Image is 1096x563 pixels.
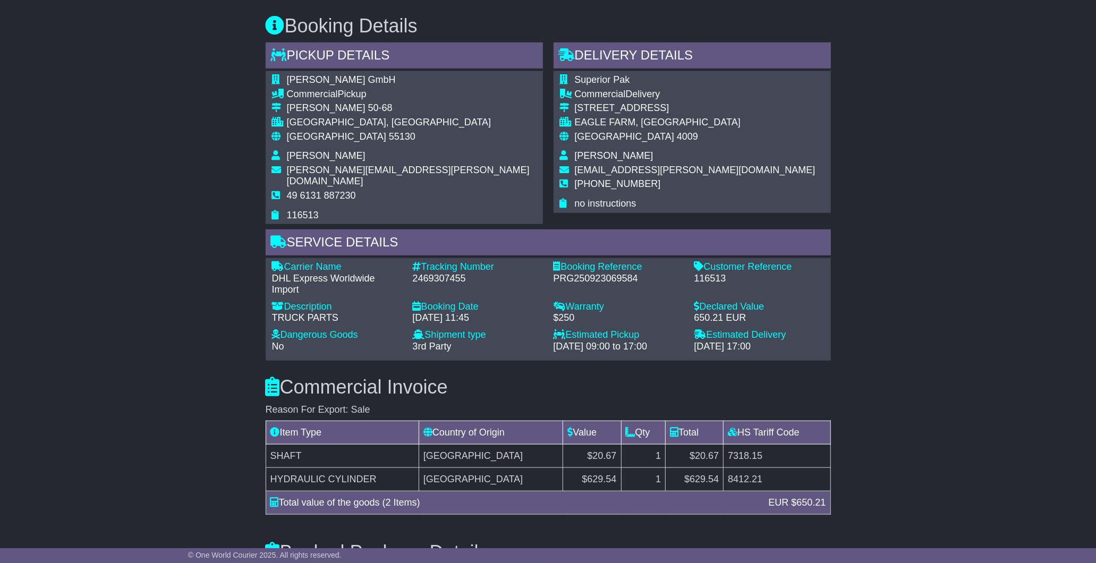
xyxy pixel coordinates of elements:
[287,103,537,114] div: [PERSON_NAME] 50-68
[724,468,830,491] td: 8412.21
[666,445,724,468] td: $20.67
[266,377,831,398] h3: Commercial Invoice
[188,551,342,559] span: © One World Courier 2025. All rights reserved.
[272,261,402,273] div: Carrier Name
[694,329,825,341] div: Estimated Delivery
[666,421,724,445] td: Total
[287,131,386,142] span: [GEOGRAPHIC_DATA]
[272,312,402,324] div: TRUCK PARTS
[575,103,815,114] div: [STREET_ADDRESS]
[575,89,626,99] span: Commercial
[413,312,543,324] div: [DATE] 11:45
[413,301,543,313] div: Booking Date
[266,542,831,563] h3: Booked Package Details
[575,150,653,161] span: [PERSON_NAME]
[272,273,402,296] div: DHL Express Worldwide Import
[266,229,831,258] div: Service Details
[666,468,724,491] td: $629.54
[563,445,621,468] td: $20.67
[287,74,396,85] span: [PERSON_NAME] GmbH
[724,421,830,445] td: HS Tariff Code
[287,117,537,129] div: [GEOGRAPHIC_DATA], [GEOGRAPHIC_DATA]
[266,42,543,71] div: Pickup Details
[266,445,419,468] td: SHAFT
[694,312,825,324] div: 650.21 EUR
[575,89,815,100] div: Delivery
[554,341,684,353] div: [DATE] 09:00 to 17:00
[287,89,338,99] span: Commercial
[419,445,563,468] td: [GEOGRAPHIC_DATA]
[554,312,684,324] div: $250
[272,301,402,313] div: Description
[413,329,543,341] div: Shipment type
[419,421,563,445] td: Country of Origin
[413,273,543,285] div: 2469307455
[694,341,825,353] div: [DATE] 17:00
[763,496,831,510] div: EUR $650.21
[554,42,831,71] div: Delivery Details
[563,421,621,445] td: Value
[389,131,415,142] span: 55130
[575,131,674,142] span: [GEOGRAPHIC_DATA]
[621,468,666,491] td: 1
[554,301,684,313] div: Warranty
[287,89,537,100] div: Pickup
[575,74,630,85] span: Superior Pak
[694,273,825,285] div: 116513
[413,261,543,273] div: Tracking Number
[677,131,698,142] span: 4009
[266,15,831,37] h3: Booking Details
[554,273,684,285] div: PRG250923069584
[621,445,666,468] td: 1
[266,421,419,445] td: Item Type
[724,445,830,468] td: 7318.15
[575,117,815,129] div: EAGLE FARM, [GEOGRAPHIC_DATA]
[272,329,402,341] div: Dangerous Goods
[563,468,621,491] td: $629.54
[413,341,452,352] span: 3rd Party
[554,261,684,273] div: Booking Reference
[287,165,530,187] span: [PERSON_NAME][EMAIL_ADDRESS][PERSON_NAME][DOMAIN_NAME]
[575,178,661,189] span: [PHONE_NUMBER]
[266,404,831,416] div: Reason For Export: Sale
[287,150,366,161] span: [PERSON_NAME]
[694,261,825,273] div: Customer Reference
[554,329,684,341] div: Estimated Pickup
[287,190,356,201] span: 49 6131 887230
[575,165,815,175] span: [EMAIL_ADDRESS][PERSON_NAME][DOMAIN_NAME]
[694,301,825,313] div: Declared Value
[621,421,666,445] td: Qty
[287,210,319,220] span: 116513
[272,341,284,352] span: No
[575,198,636,209] span: no instructions
[265,496,763,510] div: Total value of the goods (2 Items)
[419,468,563,491] td: [GEOGRAPHIC_DATA]
[266,468,419,491] td: HYDRAULIC CYLINDER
